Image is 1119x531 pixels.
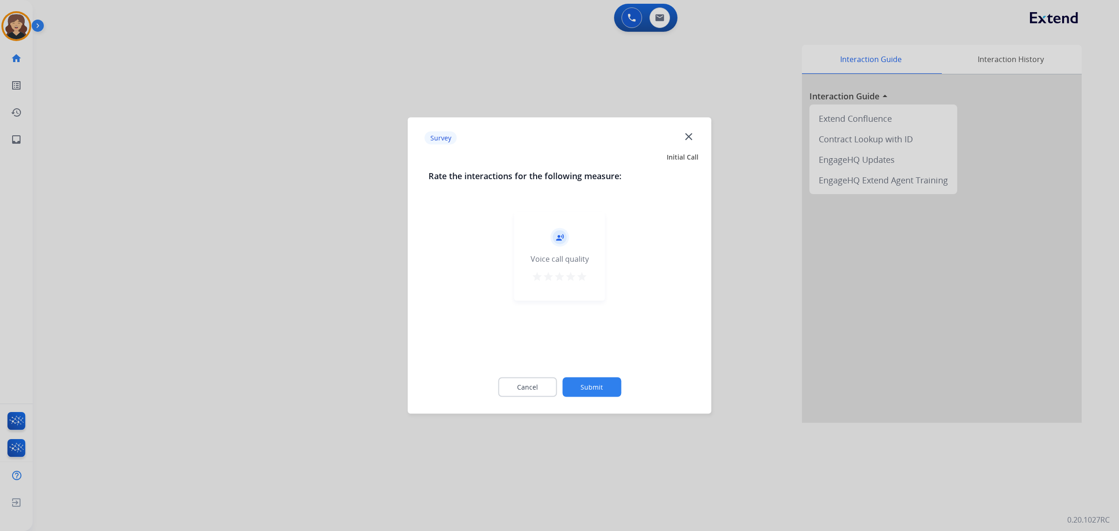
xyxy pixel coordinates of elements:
mat-icon: star [532,271,543,282]
mat-icon: star [543,271,554,282]
div: Voice call quality [531,253,589,265]
mat-icon: star [554,271,565,282]
mat-icon: record_voice_over [555,233,564,242]
mat-icon: star [565,271,576,282]
h3: Rate the interactions for the following measure: [428,169,691,182]
p: 0.20.1027RC [1067,514,1110,525]
button: Cancel [498,377,557,397]
mat-icon: star [576,271,587,282]
span: Initial Call [667,153,698,162]
p: Survey [425,131,457,144]
mat-icon: close [683,130,695,142]
button: Submit [562,377,621,397]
